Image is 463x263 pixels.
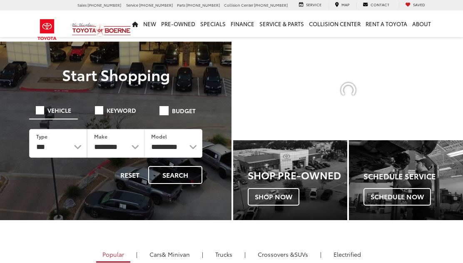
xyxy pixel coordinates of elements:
[162,250,190,258] span: & Minivan
[233,42,463,139] section: Carousel section with vehicle pictures - may contain disclaimers.
[198,10,228,37] a: Specials
[77,2,87,7] span: Sales
[349,140,463,220] a: Schedule Service Schedule Now
[224,2,253,7] span: Collision Center
[341,2,349,7] span: Map
[233,140,347,220] a: Shop Pre-Owned Shop Now
[177,2,185,7] span: Parts
[327,247,367,261] a: Electrified
[329,2,356,9] a: Map
[134,250,139,258] li: |
[200,250,205,258] li: |
[139,2,173,7] span: [PHONE_NUMBER]
[371,2,389,7] span: Contact
[363,188,431,206] span: Schedule Now
[306,10,363,37] a: Collision Center
[248,169,347,180] h3: Shop Pre-Owned
[143,247,196,261] a: Cars
[399,2,431,9] a: My Saved Vehicles
[107,107,136,113] span: Keyword
[87,2,121,7] span: [PHONE_NUMBER]
[293,2,328,9] a: Service
[172,108,196,114] span: Budget
[126,2,138,7] span: Service
[47,107,71,113] span: Vehicle
[318,250,324,258] li: |
[151,133,167,140] label: Model
[251,247,314,261] a: SUVs
[410,10,433,37] a: About
[186,2,220,7] span: [PHONE_NUMBER]
[233,140,347,220] div: Toyota
[258,250,294,258] span: Crossovers &
[141,10,159,37] a: New
[72,22,131,37] img: Vic Vaughan Toyota of Boerne
[228,10,257,37] a: Finance
[159,10,198,37] a: Pre-Owned
[254,2,288,7] span: [PHONE_NUMBER]
[413,2,425,7] span: Saved
[36,133,47,140] label: Type
[363,172,463,181] h4: Schedule Service
[356,2,396,9] a: Contact
[349,140,463,220] div: Toyota
[32,16,63,43] img: Toyota
[209,247,239,261] a: Trucks
[257,10,306,37] a: Service & Parts: Opens in a new tab
[242,250,248,258] li: |
[306,2,321,7] span: Service
[148,166,202,184] button: Search
[94,133,107,140] label: Make
[363,10,410,37] a: Rent a Toyota
[113,166,147,184] button: Reset
[96,247,130,263] a: Popular
[129,10,141,37] a: Home
[248,188,299,206] span: Shop Now
[17,66,214,83] p: Start Shopping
